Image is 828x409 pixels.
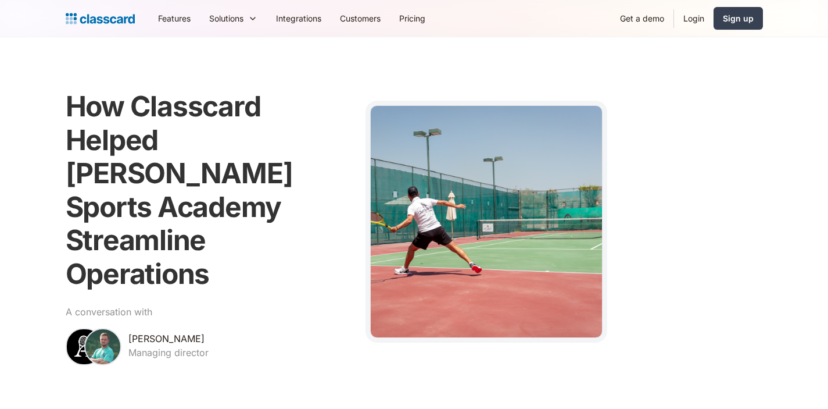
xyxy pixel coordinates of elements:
[66,305,152,319] div: A conversation with
[714,7,763,30] a: Sign up
[331,5,390,31] a: Customers
[66,10,135,27] a: home
[149,5,200,31] a: Features
[611,5,673,31] a: Get a demo
[674,5,714,31] a: Login
[267,5,331,31] a: Integrations
[390,5,435,31] a: Pricing
[66,90,352,291] h1: How Classcard Helped [PERSON_NAME] Sports Academy Streamline Operations
[209,12,243,24] div: Solutions
[200,5,267,31] div: Solutions
[128,332,205,346] div: [PERSON_NAME]
[723,12,754,24] div: Sign up
[128,346,209,360] div: Managing director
